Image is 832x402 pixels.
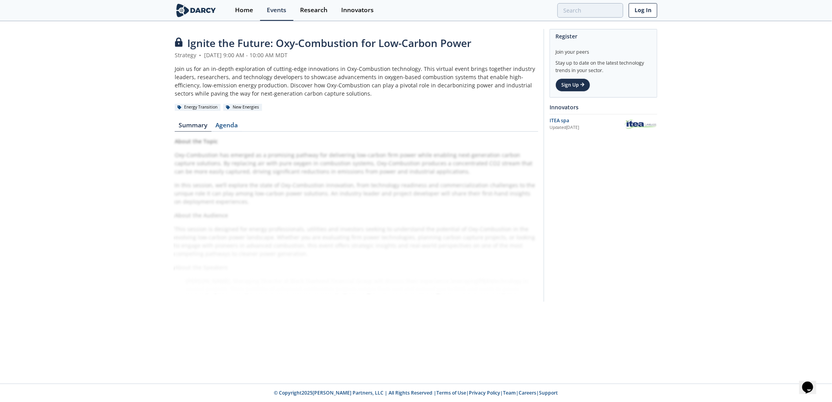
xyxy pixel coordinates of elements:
div: Join your peers [555,43,651,56]
a: Privacy Policy [469,389,501,396]
span: Ignite the Future: Oxy-Combustion for Low-Carbon Power [187,36,471,50]
p: © Copyright 2025 [PERSON_NAME] Partners, LLC | All Rights Reserved | | | | | [126,389,706,397]
div: Strategy [DATE] 9:00 AM - 10:00 AM MDT [175,51,538,59]
iframe: chat widget [799,371,824,394]
a: ITEA spa Updated[DATE] ITEA spa [550,117,657,131]
a: Careers [519,389,537,396]
div: Join us for an in-depth exploration of cutting-edge innovations in Oxy-Combustion technology. Thi... [175,65,538,98]
img: logo-wide.svg [175,4,217,17]
a: Team [503,389,516,396]
div: Innovators [550,100,657,114]
div: Home [235,7,253,13]
a: Summary [175,122,212,132]
span: • [198,51,203,59]
input: Advanced Search [557,3,623,18]
div: Register [555,29,651,43]
div: ITEA spa [550,117,624,124]
div: New Energies [223,104,262,111]
div: Events [267,7,286,13]
div: Stay up to date on the latest technology trends in your sector. [555,56,651,74]
img: ITEA spa [624,118,657,130]
a: Terms of Use [437,389,467,396]
div: Updated [DATE] [550,125,624,131]
a: Support [539,389,558,396]
a: Agenda [212,122,242,132]
a: Log In [629,3,657,18]
div: Research [300,7,327,13]
div: Energy Transition [175,104,221,111]
a: Sign Up [555,78,590,92]
div: Innovators [341,7,374,13]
